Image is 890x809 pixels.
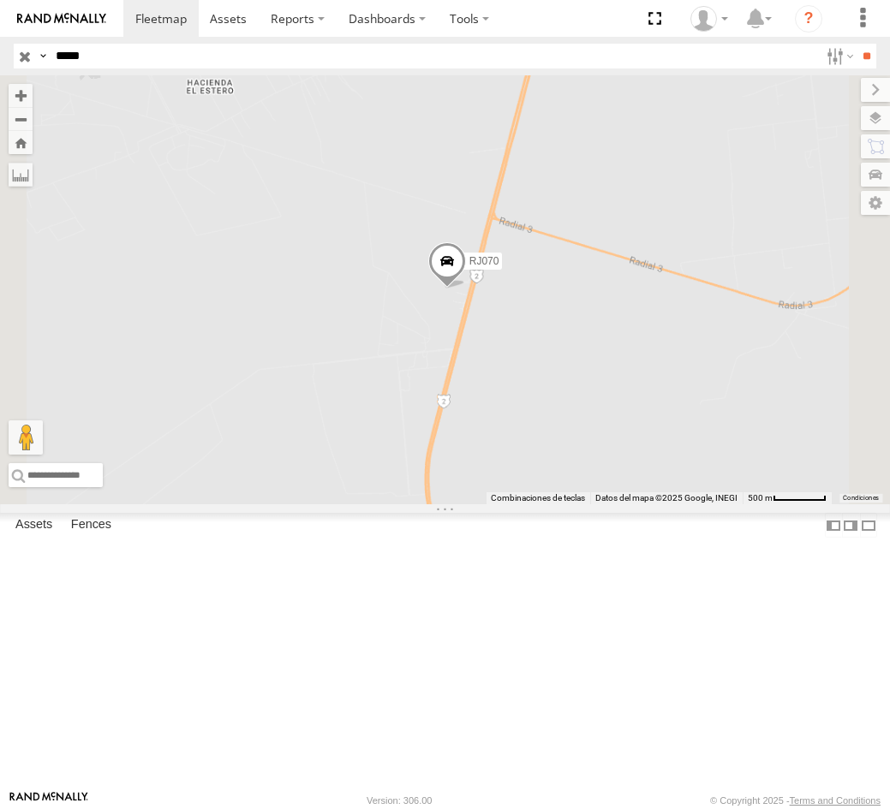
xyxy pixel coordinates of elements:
label: Dock Summary Table to the Right [842,513,859,538]
label: Assets [7,514,61,538]
label: Fences [63,514,120,538]
a: Terms and Conditions [790,795,881,806]
button: Zoom in [9,84,33,107]
label: Search Filter Options [820,44,857,68]
button: Escala del mapa: 500 m por 59 píxeles [743,492,832,504]
span: 500 m [748,493,773,503]
label: Search Query [36,44,50,68]
button: Zoom Home [9,131,33,154]
i: ? [795,5,822,33]
label: Hide Summary Table [860,513,877,538]
a: Visit our Website [9,792,88,809]
button: Combinaciones de teclas [491,492,585,504]
label: Map Settings [861,191,890,215]
span: Datos del mapa ©2025 Google, INEGI [595,493,738,503]
div: Version: 306.00 [367,795,432,806]
div: Josue Jimenez [684,6,734,32]
label: Measure [9,163,33,187]
img: rand-logo.svg [17,13,106,25]
div: © Copyright 2025 - [710,795,881,806]
span: RJ070 [469,255,499,267]
button: Zoom out [9,107,33,131]
label: Dock Summary Table to the Left [825,513,842,538]
a: Condiciones (se abre en una nueva pestaña) [843,495,879,502]
button: Arrastra el hombrecito naranja al mapa para abrir Street View [9,420,43,455]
